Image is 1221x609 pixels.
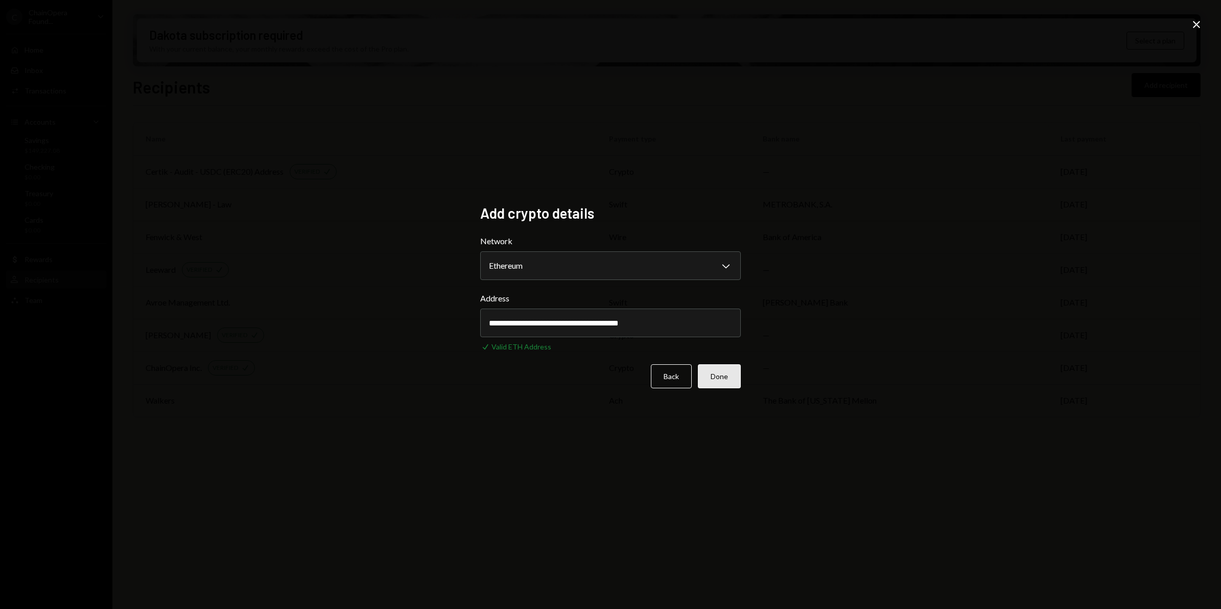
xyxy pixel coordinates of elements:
[480,251,741,280] button: Network
[491,341,551,352] div: Valid ETH Address
[698,364,741,388] button: Done
[480,203,741,223] h2: Add crypto details
[480,235,741,247] label: Network
[480,292,741,305] label: Address
[651,364,692,388] button: Back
